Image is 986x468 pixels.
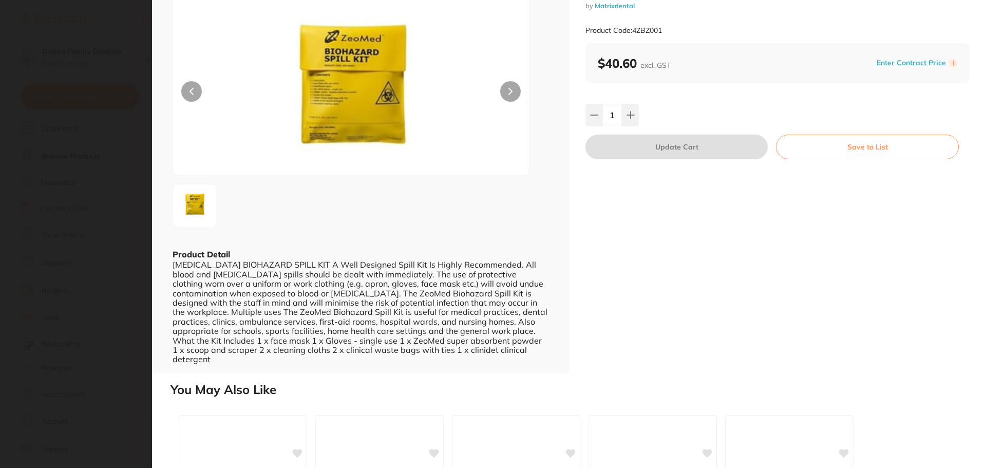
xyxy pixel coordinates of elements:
label: i [949,59,957,67]
small: Product Code: 4ZBZ001 [585,26,662,35]
b: Product Detail [173,249,230,259]
h2: You May Also Like [170,383,982,397]
img: XzMwMHgzMDAuanBn [244,13,458,175]
button: Update Cart [585,135,768,159]
span: excl. GST [640,61,671,70]
img: XzMwMHgzMDAuanBn [176,188,213,224]
button: Enter Contract Price [874,58,949,68]
div: [MEDICAL_DATA] BIOHAZARD SPILL KIT A Well Designed Spill Kit Is Highly Recommended. All blood and... [173,260,548,364]
small: by [585,2,970,10]
b: $40.60 [598,55,671,71]
button: Save to List [776,135,959,159]
a: Matrixdental [595,2,635,10]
